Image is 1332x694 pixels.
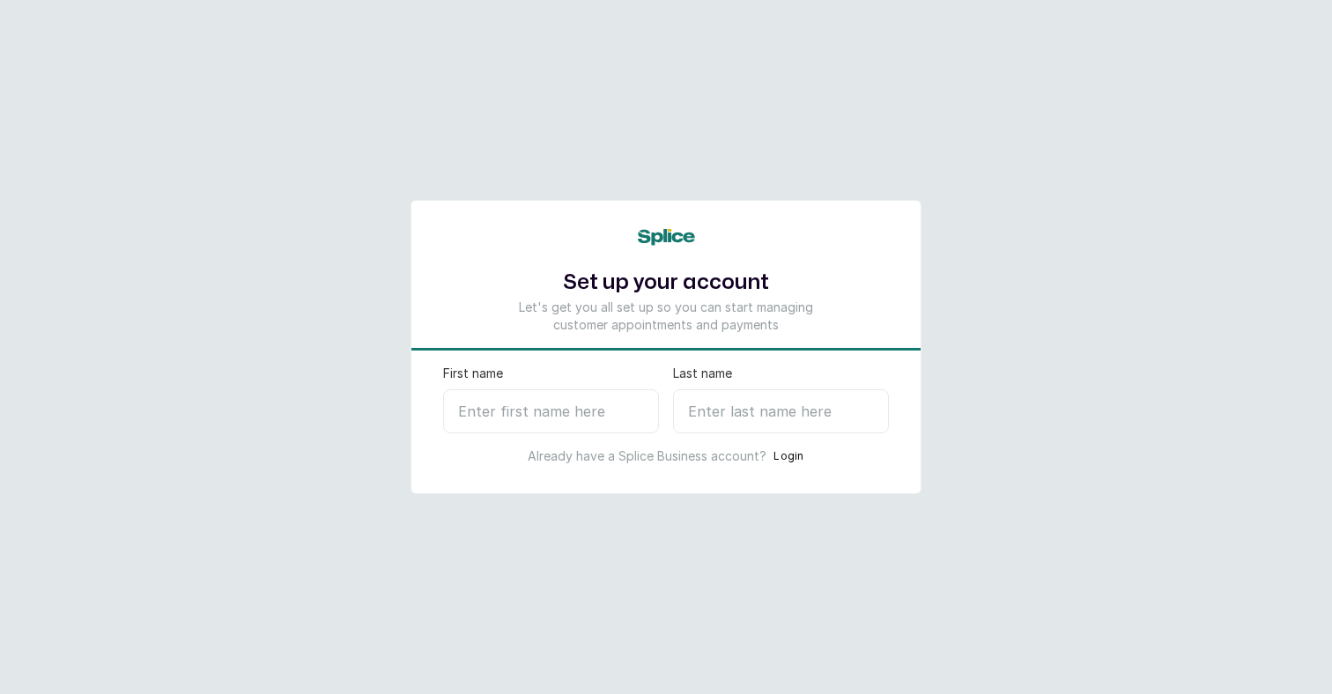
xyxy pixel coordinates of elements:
input: Enter last name here [673,389,889,433]
input: Enter first name here [443,389,659,433]
label: First name [443,365,503,382]
h1: Set up your account [510,267,822,299]
button: Login [773,447,804,465]
label: Last name [673,365,732,382]
p: Let's get you all set up so you can start managing customer appointments and payments [510,299,822,334]
p: Already have a Splice Business account? [528,447,766,465]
